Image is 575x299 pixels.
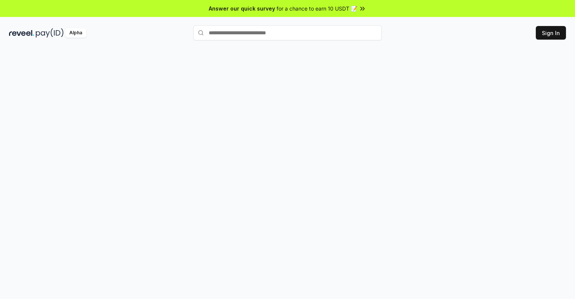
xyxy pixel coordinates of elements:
[277,5,357,12] span: for a chance to earn 10 USDT 📝
[536,26,566,40] button: Sign In
[36,28,64,38] img: pay_id
[65,28,86,38] div: Alpha
[9,28,34,38] img: reveel_dark
[209,5,275,12] span: Answer our quick survey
